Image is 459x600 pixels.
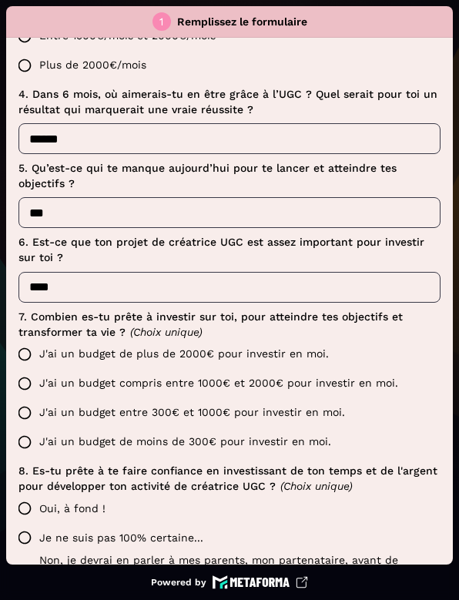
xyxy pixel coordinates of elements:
[18,162,400,189] span: 5. Qu’est-ce qui te manque aujourd’hui pour te lancer et atteindre tes objectifs ?
[10,51,441,80] label: Plus de 2000€/mois
[18,310,407,338] span: 7. Combien es-tu prête à investir sur toi, pour atteindre tes objectifs et transformer ta vie ?
[10,523,441,552] label: Je ne suis pas 100% certaine...
[159,16,163,27] div: 1
[10,369,441,398] label: J'ai un budget compris entre 1000€ et 2000€ pour investir en moi.
[10,398,441,427] label: J'ai un budget entre 300€ et 1000€ pour investir en moi.
[151,575,308,589] a: Powered by
[130,326,203,338] span: (Choix unique)
[151,576,206,588] p: Powered by
[280,480,353,492] span: (Choix unique)
[18,88,441,116] span: 4. Dans 6 mois, où aimerais-tu en être grâce à l’UGC ? Quel serait pour toi un résultat qui marqu...
[10,340,441,369] label: J'ai un budget de plus de 2000€ pour investir en moi.
[18,464,441,492] span: 8. Es-tu prête à te faire confiance en investissant de ton temps et de l'argent pour développer t...
[10,427,441,457] label: J'ai un budget de moins de 300€ pour investir en moi.
[10,494,441,523] label: Oui, à fond !
[18,236,428,263] span: 6. Est-ce que ton projet de créatrice UGC est assez important pour investir sur toi ?
[177,14,307,30] p: Remplissez le formulaire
